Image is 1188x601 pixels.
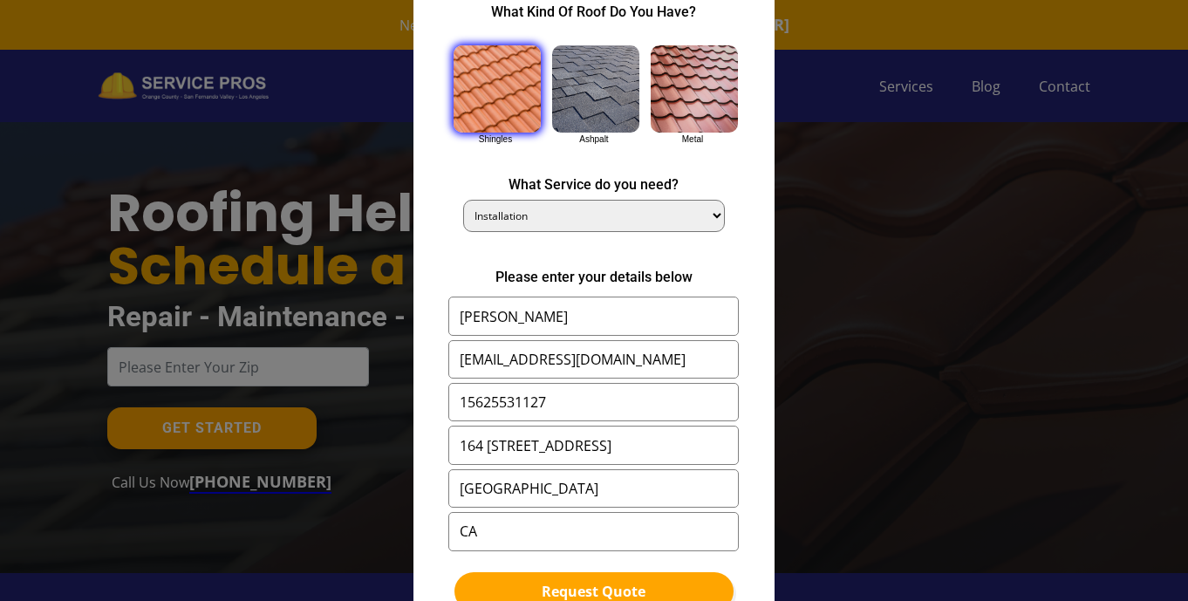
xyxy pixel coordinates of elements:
[448,297,739,335] input: Full Name
[448,383,739,421] input: Phone
[413,269,774,285] h5: Please enter your details below
[413,3,774,20] h5: What Kind Of Roof Do You Have?
[413,176,774,193] h5: What Service do you need?
[448,469,739,508] input: City
[646,133,738,146] p: Metal
[449,133,541,146] p: Shingles
[454,45,541,133] img: Shingles.jpg
[548,133,639,146] p: Ashpalt
[448,426,739,464] input: Address
[448,340,739,379] input: Email
[651,45,738,133] img: Metal.jpg
[552,45,639,133] img: Rubber.jpg
[448,512,739,550] input: State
